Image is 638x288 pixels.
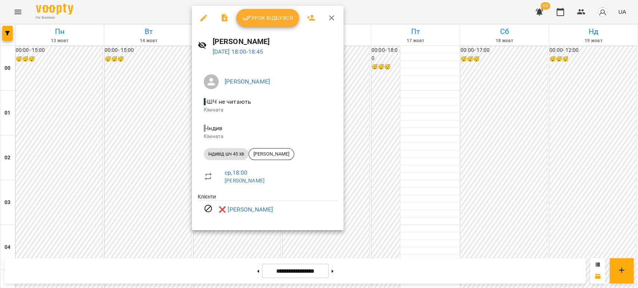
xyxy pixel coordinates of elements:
span: індивід шч 45 хв [204,151,249,157]
a: [PERSON_NAME] [225,78,270,85]
span: Урок відбувся [242,13,293,22]
a: ❌ [PERSON_NAME] [219,205,273,214]
div: [PERSON_NAME] [249,148,294,160]
ul: Клієнти [198,193,338,222]
button: Урок відбувся [236,9,299,27]
p: Кімната [204,106,332,114]
svg: Візит скасовано [204,204,213,213]
span: - Індив [204,125,224,132]
a: [PERSON_NAME] [225,178,265,184]
span: [PERSON_NAME] [249,151,294,157]
h6: [PERSON_NAME] [213,36,338,47]
p: Кімната [204,133,332,140]
a: [DATE] 18:00-18:45 [213,48,263,55]
span: - ШЧ не читають [204,98,253,105]
a: ср , 18:00 [225,169,247,176]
